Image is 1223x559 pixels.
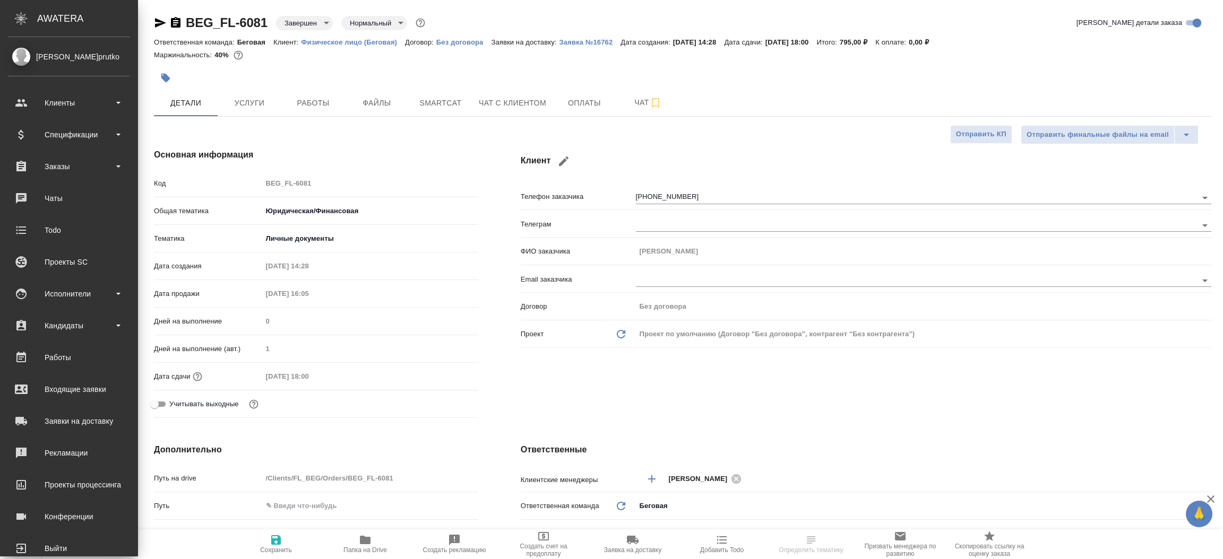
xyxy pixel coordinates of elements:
p: Дата сдачи: [724,38,765,46]
div: ✎ Введи что-нибудь [266,528,466,539]
p: Код [154,178,262,189]
button: Open [1198,190,1212,205]
span: Отправить КП [956,128,1006,141]
span: Учитывать выходные [169,399,239,409]
button: Open [1198,273,1212,288]
h4: Основная информация [154,149,478,161]
div: Конференции [8,509,130,525]
div: Личные документы [262,230,478,248]
span: Создать счет на предоплату [505,543,582,557]
p: Ответственная команда [521,501,599,511]
p: К оплате: [875,38,909,46]
button: Добавить тэг [154,66,177,90]
p: Дата сдачи [154,371,191,382]
a: Физическое лицо (Беговая) [301,37,405,46]
p: Направление услуг [154,528,262,539]
button: Если добавить услуги и заполнить их объемом, то дата рассчитается автоматически [191,370,204,383]
div: Юридическая/Финансовая [262,202,478,220]
p: ФИО заказчика [521,246,636,257]
h4: Дополнительно [154,443,478,456]
div: [PERSON_NAME]prutko [8,51,130,63]
button: Скопировать ссылку [169,16,182,29]
p: Дней на выполнение (авт.) [154,344,262,354]
span: Работы [288,97,339,110]
button: Определить тематику [766,529,856,559]
p: Ответственная команда: [154,38,237,46]
button: Заявка на доставку [588,529,677,559]
h4: Клиент [521,149,1211,174]
a: Проекты SC [3,249,135,275]
button: Создать счет на предоплату [499,529,588,559]
div: Todo [8,222,130,238]
input: Пустое поле [262,313,478,329]
p: Итого: [816,38,839,46]
p: [DATE] 18:00 [765,38,817,46]
div: Проекты процессинга [8,477,130,493]
input: Пустое поле [636,299,1211,314]
p: Телефон заказчика [521,191,636,202]
div: Рекламации [8,445,130,461]
p: Заявки на доставку: [491,38,559,46]
div: Заявки на доставку [8,413,130,429]
a: Без договора [436,37,492,46]
span: Детали [160,97,211,110]
span: Услуги [224,97,275,110]
a: Конференции [3,503,135,530]
span: Smartcat [415,97,466,110]
a: Входящие заявки [3,376,135,403]
button: Выбери, если сб и вс нужно считать рабочими днями для выполнения заказа. [247,397,261,411]
input: Пустое поле [636,243,1211,259]
button: 🙏 [1186,501,1212,527]
p: 795,00 ₽ [840,38,876,46]
div: Проекты SC [8,254,130,270]
span: Добавить Todo [700,546,744,554]
p: Путь на drive [154,473,262,484]
div: Входящие заявки [8,381,130,397]
input: Пустое поле [262,176,478,191]
span: Отправить финальные файлы на email [1027,129,1169,141]
p: Маржинальность: [154,51,214,59]
button: Добавить Todo [677,529,766,559]
p: Клиент: [273,38,301,46]
button: 400.00 RUB; [231,48,245,62]
p: Дней на выполнение [154,316,262,327]
div: Исполнители [8,286,130,302]
button: Сохранить [231,529,321,559]
button: Добавить менеджера [639,466,665,492]
button: Open [1198,218,1212,233]
div: Проект по умолчанию (Договор "Без договора", контрагент "Без контрагента") [636,325,1211,343]
span: 🙏 [1190,503,1208,525]
p: Email заказчика [521,274,636,285]
span: Папка на Drive [343,546,387,554]
input: ✎ Введи что-нибудь [262,498,478,513]
span: Создать рекламацию [423,546,486,554]
p: Беговая [237,38,273,46]
p: [DATE] 14:28 [673,38,725,46]
a: Рекламации [3,440,135,466]
div: Беговая [636,497,1211,515]
p: Договор: [405,38,436,46]
button: Нормальный [347,19,394,28]
div: split button [1021,125,1199,144]
p: Путь [154,501,262,511]
span: Файлы [351,97,402,110]
span: Оплаты [559,97,610,110]
input: Пустое поле [262,369,355,384]
p: Проект [521,329,544,339]
div: Заказы [8,159,130,174]
div: Кандидаты [8,318,130,334]
span: Скопировать ссылку на оценку заказа [951,543,1028,557]
svg: Подписаться [649,97,662,109]
button: Open [1205,478,1208,480]
p: Клиентские менеджеры [521,475,636,485]
p: 40% [214,51,231,59]
a: Работы [3,344,135,371]
div: Завершен [276,16,333,30]
a: Проекты процессинга [3,471,135,498]
div: Завершен [341,16,407,30]
button: Создать рекламацию [410,529,499,559]
p: Физическое лицо (Беговая) [301,38,405,46]
a: Чаты [3,185,135,212]
span: [PERSON_NAME] детали заказа [1076,18,1182,28]
div: AWATERA [37,8,138,29]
